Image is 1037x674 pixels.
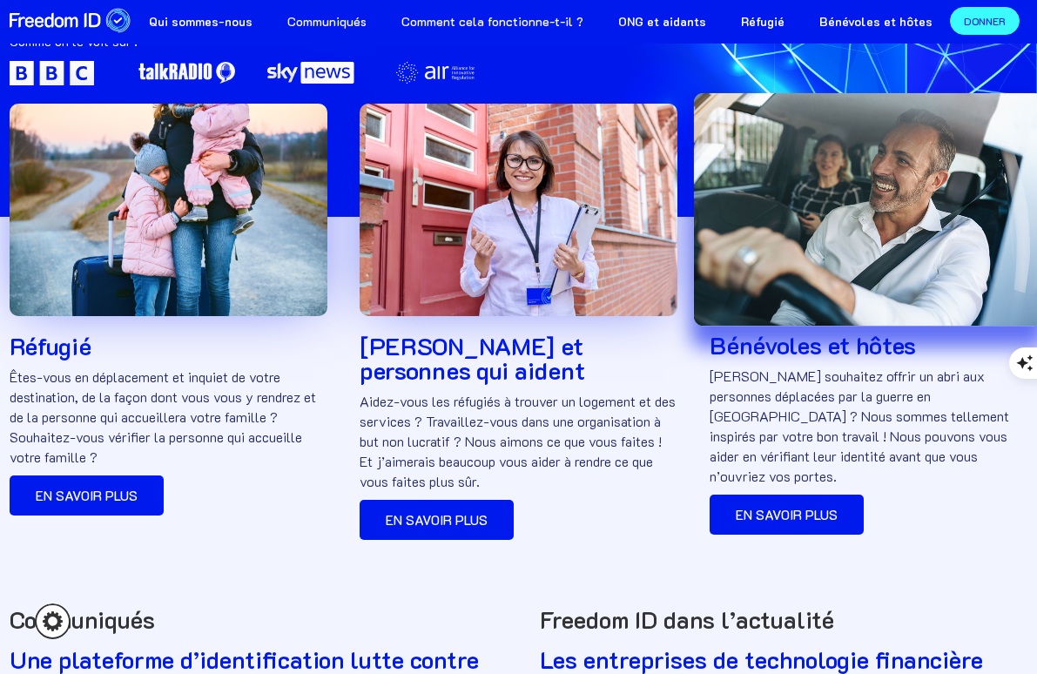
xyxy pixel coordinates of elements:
strong: ONG et aidants [618,13,706,30]
font: Comment cela fonctionne-t-il ? [401,13,583,30]
a: En savoir plus [360,500,514,540]
strong: [PERSON_NAME] et personnes qui aident [360,330,584,386]
strong: Communiqués [10,604,155,635]
p: Êtes-vous en déplacement et inquiet de votre destination, de la façon dont vous vous y rendrez et... [10,367,327,467]
strong: Bénévoles et hôtes [710,329,916,361]
strong: Bénévoles et hôtes [819,13,933,30]
a: Paramètres des cookies [35,603,71,639]
p: [PERSON_NAME] souhaitez offrir un abri aux personnes déplacées par la guerre en [GEOGRAPHIC_DATA]... [710,366,1027,486]
strong: Freedom ID dans l’actualité [540,604,834,635]
a: En savoir plus [710,495,864,535]
strong: Réfugié [10,330,91,361]
strong: Qui sommes-nous [149,13,253,30]
strong: Réfugié [741,13,784,30]
font: Communiqués [287,13,367,30]
a: DONNER [950,7,1020,35]
p: Aidez-vous les réfugiés à trouver un logement et des services ? Travaillez-vous dans une organisa... [360,391,677,491]
a: En savoir plus [10,475,164,516]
